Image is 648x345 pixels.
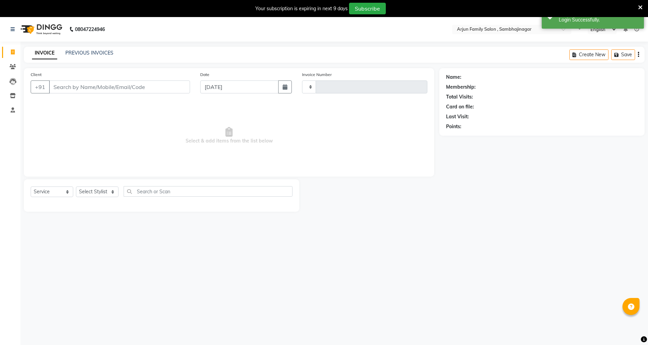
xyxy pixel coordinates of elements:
[31,72,42,78] label: Client
[446,123,461,130] div: Points:
[349,3,386,14] button: Subscribe
[559,16,639,24] div: Login Successfully.
[31,80,50,93] button: +91
[569,49,609,60] button: Create New
[446,74,461,81] div: Name:
[200,72,209,78] label: Date
[446,103,474,110] div: Card on file:
[302,72,332,78] label: Invoice Number
[32,47,57,59] a: INVOICE
[75,20,105,39] b: 08047224946
[31,102,427,170] span: Select & add items from the list below
[446,93,473,101] div: Total Visits:
[446,113,469,120] div: Last Visit:
[49,80,190,93] input: Search by Name/Mobile/Email/Code
[65,50,113,56] a: PREVIOUS INVOICES
[446,84,476,91] div: Membership:
[124,186,293,197] input: Search or Scan
[17,20,64,39] img: logo
[255,5,348,12] div: Your subscription is expiring in next 9 days
[611,49,635,60] button: Save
